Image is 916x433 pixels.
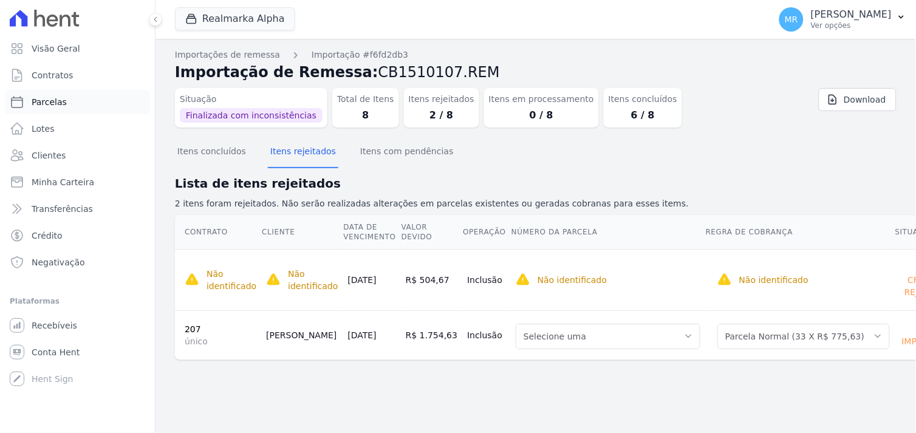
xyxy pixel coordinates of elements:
[32,230,63,242] span: Crédito
[175,197,897,210] p: 2 itens foram rejeitados. Não serão realizadas alterações em parcelas existentes ou geradas cobra...
[268,137,338,168] button: Itens rejeitados
[511,215,705,250] th: Número da Parcela
[175,49,897,61] nav: Breadcrumb
[175,61,897,83] h2: Importação de Remessa:
[5,250,150,274] a: Negativação
[32,319,77,332] span: Recebíveis
[5,313,150,338] a: Recebíveis
[175,7,295,30] button: Realmarka Alpha
[5,90,150,114] a: Parcelas
[409,93,474,106] dt: Itens rejeitados
[32,43,80,55] span: Visão Geral
[5,143,150,168] a: Clientes
[175,174,897,193] h2: Lista de itens rejeitados
[180,93,323,106] dt: Situação
[785,15,798,24] span: MR
[32,96,67,108] span: Parcelas
[378,64,500,81] span: CB1510107.REM
[32,176,94,188] span: Minha Carteira
[401,310,462,360] td: R$ 1.754,63
[337,93,394,106] dt: Total de Itens
[10,294,145,309] div: Plataformas
[32,123,55,135] span: Lotes
[5,223,150,248] a: Crédito
[175,137,248,168] button: Itens concluídos
[770,2,916,36] button: MR [PERSON_NAME] Ver opções
[185,335,256,347] span: único
[358,137,456,168] button: Itens com pendências
[489,108,594,123] dd: 0 / 8
[409,108,474,123] dd: 2 / 8
[609,93,677,106] dt: Itens concluídos
[288,268,338,292] p: Não identificado
[489,93,594,106] dt: Itens em processamento
[462,215,511,250] th: Operação
[185,324,201,334] a: 207
[175,215,261,250] th: Contrato
[207,268,256,292] p: Não identificado
[811,9,892,21] p: [PERSON_NAME]
[5,36,150,61] a: Visão Geral
[5,340,150,364] a: Conta Hent
[32,149,66,162] span: Clientes
[401,215,462,250] th: Valor devido
[32,69,73,81] span: Contratos
[312,49,408,61] a: Importação #f6fd2db3
[180,108,323,123] span: Finalizada com inconsistências
[5,170,150,194] a: Minha Carteira
[705,215,895,250] th: Regra de Cobrança
[739,274,808,286] p: Não identificado
[343,215,400,250] th: Data de Vencimento
[5,117,150,141] a: Lotes
[261,215,343,250] th: Cliente
[32,256,85,268] span: Negativação
[5,197,150,221] a: Transferências
[32,203,93,215] span: Transferências
[462,310,511,360] td: Inclusão
[401,249,462,310] td: R$ 504,67
[462,249,511,310] td: Inclusão
[819,88,897,111] a: Download
[32,346,80,358] span: Conta Hent
[609,108,677,123] dd: 6 / 8
[261,310,343,360] td: [PERSON_NAME]
[343,310,400,360] td: [DATE]
[337,108,394,123] dd: 8
[5,63,150,87] a: Contratos
[538,274,607,286] p: Não identificado
[811,21,892,30] p: Ver opções
[175,49,280,61] a: Importações de remessa
[343,249,400,310] td: [DATE]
